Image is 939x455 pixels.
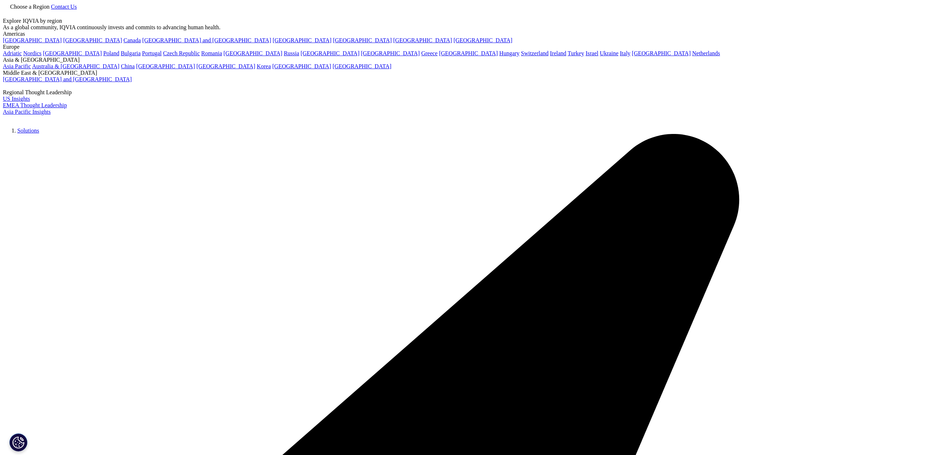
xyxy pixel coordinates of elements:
[333,37,392,43] a: [GEOGRAPHIC_DATA]
[142,37,271,43] a: [GEOGRAPHIC_DATA] and [GEOGRAPHIC_DATA]
[163,50,200,56] a: Czech Republic
[9,433,27,451] button: Cookies Settings
[3,18,936,24] div: Explore IQVIA by region
[361,50,420,56] a: [GEOGRAPHIC_DATA]
[103,50,119,56] a: Poland
[23,50,41,56] a: Nordics
[3,31,936,37] div: Americas
[43,50,102,56] a: [GEOGRAPHIC_DATA]
[51,4,77,10] a: Contact Us
[333,63,391,69] a: [GEOGRAPHIC_DATA]
[3,37,62,43] a: [GEOGRAPHIC_DATA]
[568,50,584,56] a: Turkey
[3,102,67,108] a: EMEA Thought Leadership
[284,50,299,56] a: Russia
[121,63,135,69] a: China
[421,50,438,56] a: Greece
[224,50,282,56] a: [GEOGRAPHIC_DATA]
[17,127,39,134] a: Solutions
[201,50,222,56] a: Romania
[197,63,255,69] a: [GEOGRAPHIC_DATA]
[273,37,332,43] a: [GEOGRAPHIC_DATA]
[499,50,519,56] a: Hungary
[63,37,122,43] a: [GEOGRAPHIC_DATA]
[600,50,619,56] a: Ukraine
[453,37,512,43] a: [GEOGRAPHIC_DATA]
[3,44,936,50] div: Europe
[3,76,132,82] a: [GEOGRAPHIC_DATA] and [GEOGRAPHIC_DATA]
[3,89,936,96] div: Regional Thought Leadership
[123,37,141,43] a: Canada
[121,50,141,56] a: Bulgaria
[439,50,498,56] a: [GEOGRAPHIC_DATA]
[136,63,195,69] a: [GEOGRAPHIC_DATA]
[3,24,936,31] div: As a global community, IQVIA continuously invests and commits to advancing human health.
[3,50,22,56] a: Adriatic
[257,63,271,69] a: Korea
[521,50,548,56] a: Switzerland
[3,109,51,115] a: Asia Pacific Insights
[550,50,566,56] a: Ireland
[692,50,720,56] a: Netherlands
[3,70,936,76] div: Middle East & [GEOGRAPHIC_DATA]
[632,50,691,56] a: [GEOGRAPHIC_DATA]
[142,50,162,56] a: Portugal
[3,96,30,102] a: US Insights
[3,57,936,63] div: Asia & [GEOGRAPHIC_DATA]
[393,37,452,43] a: [GEOGRAPHIC_DATA]
[585,50,598,56] a: Israel
[272,63,331,69] a: [GEOGRAPHIC_DATA]
[32,63,119,69] a: Australia & [GEOGRAPHIC_DATA]
[3,63,31,69] a: Asia Pacific
[300,50,359,56] a: [GEOGRAPHIC_DATA]
[10,4,49,10] span: Choose a Region
[620,50,630,56] a: Italy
